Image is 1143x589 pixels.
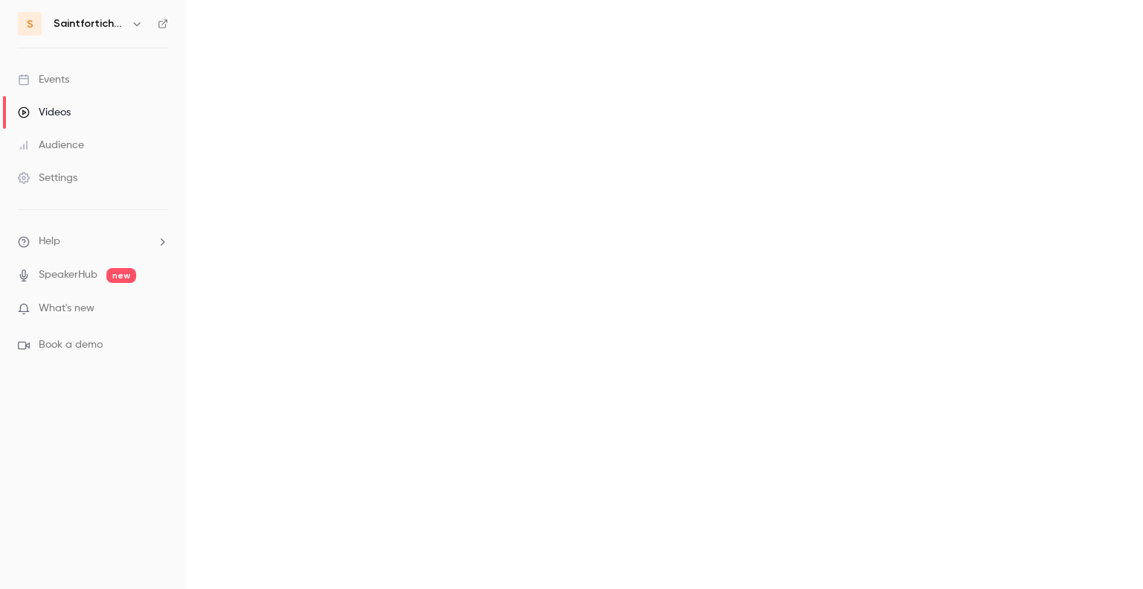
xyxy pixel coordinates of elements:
[39,337,103,353] span: Book a demo
[27,16,33,32] span: S
[18,105,71,120] div: Videos
[106,268,136,283] span: new
[18,138,84,153] div: Audience
[18,171,77,185] div: Settings
[39,267,97,283] a: SpeakerHub
[39,234,60,249] span: Help
[18,72,69,87] div: Events
[39,301,95,316] span: What's new
[18,234,168,249] li: help-dropdown-opener
[54,16,125,31] h6: Saintfortichon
